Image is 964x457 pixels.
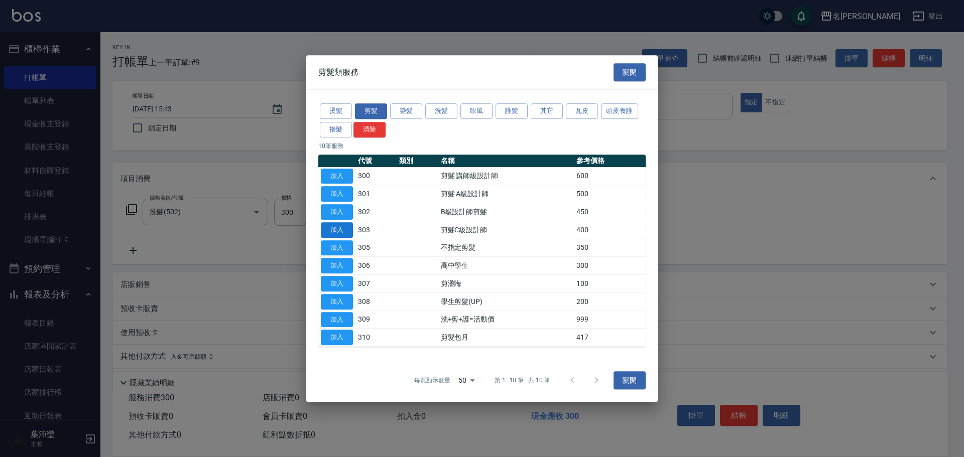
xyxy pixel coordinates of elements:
[601,103,638,119] button: 頭皮養護
[321,312,353,328] button: 加入
[531,103,563,119] button: 其它
[318,141,646,150] p: 10 筆服務
[355,329,397,347] td: 310
[496,103,528,119] button: 護髮
[321,186,353,202] button: 加入
[614,371,646,390] button: 關閉
[574,221,646,239] td: 400
[318,67,358,77] span: 剪髮類服務
[353,122,386,137] button: 清除
[355,292,397,311] td: 308
[438,292,574,311] td: 學生剪髮(UP)
[414,376,450,385] p: 每頁顯示數量
[320,103,352,119] button: 燙髮
[397,155,438,168] th: 類別
[574,257,646,275] td: 300
[438,275,574,293] td: 剪瀏海
[321,169,353,184] button: 加入
[355,311,397,329] td: 309
[321,222,353,238] button: 加入
[438,239,574,257] td: 不指定剪髮
[454,367,478,394] div: 50
[355,155,397,168] th: 代號
[574,155,646,168] th: 參考價格
[438,329,574,347] td: 剪髮包月
[438,203,574,221] td: B級設計師剪髮
[574,275,646,293] td: 100
[574,329,646,347] td: 417
[355,167,397,185] td: 300
[355,185,397,203] td: 301
[574,239,646,257] td: 350
[425,103,457,119] button: 洗髮
[390,103,422,119] button: 染髮
[320,122,352,137] button: 接髮
[321,258,353,273] button: 加入
[355,103,387,119] button: 剪髮
[566,103,598,119] button: 瓦皮
[355,257,397,275] td: 306
[355,203,397,221] td: 302
[438,155,574,168] th: 名稱
[438,221,574,239] td: 剪髮C級設計師
[355,221,397,239] td: 303
[574,311,646,329] td: 999
[495,376,550,385] p: 第 1–10 筆 共 10 筆
[321,294,353,310] button: 加入
[438,257,574,275] td: 高中學生
[438,167,574,185] td: 剪髮 講師級設計師
[438,185,574,203] td: 剪髮 A級設計師
[321,276,353,291] button: 加入
[321,240,353,256] button: 加入
[438,311,574,329] td: 洗+剪+護=活動價
[574,167,646,185] td: 600
[574,185,646,203] td: 500
[460,103,493,119] button: 吹風
[355,239,397,257] td: 305
[574,203,646,221] td: 450
[355,275,397,293] td: 307
[321,204,353,220] button: 加入
[321,330,353,345] button: 加入
[614,63,646,82] button: 關閉
[574,292,646,311] td: 200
